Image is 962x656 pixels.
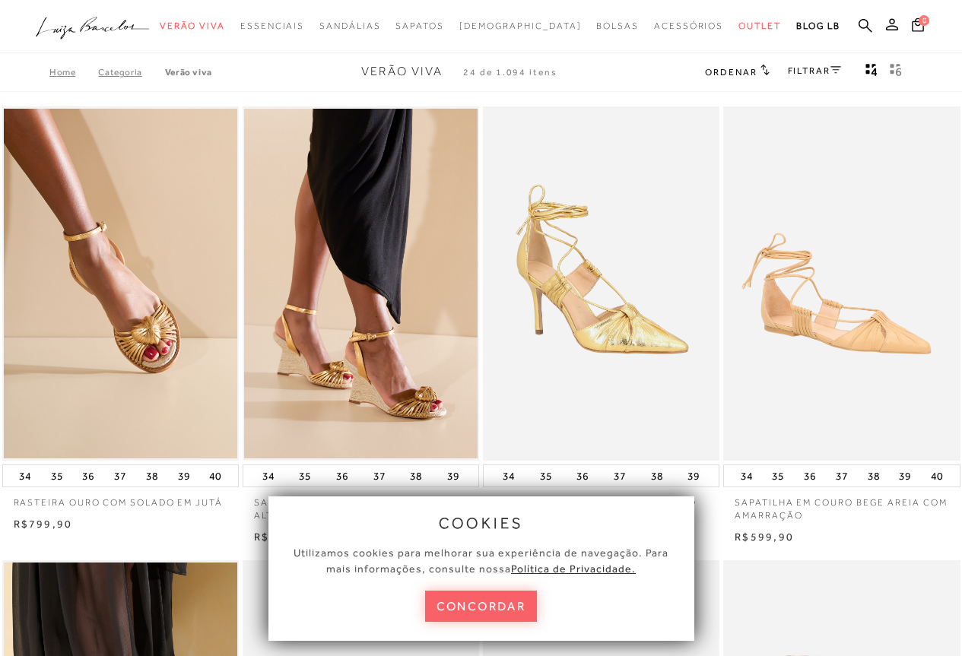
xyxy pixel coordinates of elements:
span: Verão Viva [160,21,225,31]
button: 36 [332,465,353,486]
a: RASTEIRA OURO COM SOLADO EM JUTÁ RASTEIRA OURO COM SOLADO EM JUTÁ [4,109,237,459]
span: Essenciais [240,21,304,31]
button: 35 [535,465,557,486]
span: Verão Viva [361,65,443,78]
span: cookies [439,515,524,531]
button: 39 [443,465,464,486]
button: 0 [907,17,929,37]
a: FILTRAR [788,65,841,76]
a: noSubCategoriesText [596,12,639,40]
a: noSubCategoriesText [395,12,443,40]
button: 35 [46,465,68,486]
span: 0 [919,15,929,26]
a: SANDÁLIA ANABELA OURO COM SALTO ALTO EM JUTA [243,487,479,522]
span: Sandálias [319,21,380,31]
span: Bolsas [596,21,639,31]
a: noSubCategoriesText [738,12,781,40]
button: 35 [767,465,789,486]
span: Ordenar [705,67,757,78]
button: Mostrar 4 produtos por linha [861,62,882,82]
a: noSubCategoriesText [654,12,723,40]
button: 34 [14,465,36,486]
a: Política de Privacidade. [511,563,636,575]
a: SCARPIN SALTO ALTO EM METALIZADO OURO COM AMARRAÇÃO SCARPIN SALTO ALTO EM METALIZADO OURO COM AMA... [484,109,718,459]
button: 37 [369,465,390,486]
button: 34 [498,465,519,486]
button: 40 [205,465,226,486]
a: noSubCategoriesText [160,12,225,40]
button: 38 [646,465,668,486]
span: BLOG LB [796,21,840,31]
button: 36 [572,465,593,486]
a: BLOG LB [796,12,840,40]
span: Utilizamos cookies para melhorar sua experiência de navegação. Para mais informações, consulte nossa [294,547,668,575]
button: 39 [683,465,704,486]
button: 37 [110,465,131,486]
button: 38 [863,465,884,486]
a: noSubCategoriesText [319,12,380,40]
button: 39 [894,465,916,486]
button: 37 [831,465,852,486]
img: SANDÁLIA ANABELA OURO COM SALTO ALTO EM JUTA [244,109,478,459]
button: 38 [141,465,163,486]
a: SANDÁLIA ANABELA OURO COM SALTO ALTO EM JUTA SANDÁLIA ANABELA OURO COM SALTO ALTO EM JUTA [244,109,478,459]
span: 24 de 1.094 itens [463,67,557,78]
span: R$799,90 [14,518,73,530]
img: SCARPIN SALTO ALTO EM METALIZADO OURO COM AMARRAÇÃO [484,109,718,459]
button: 34 [736,465,757,486]
span: R$599,90 [735,531,794,543]
a: RASTEIRA OURO COM SOLADO EM JUTÁ [2,487,239,509]
a: noSubCategoriesText [459,12,582,40]
span: Outlet [738,21,781,31]
a: Verão Viva [165,67,212,78]
button: 35 [294,465,316,486]
a: Home [49,67,98,78]
button: 40 [926,465,948,486]
button: 36 [799,465,821,486]
img: RASTEIRA OURO COM SOLADO EM JUTÁ [4,109,237,459]
button: 37 [609,465,630,486]
a: Categoria [98,67,164,78]
span: Sapatos [395,21,443,31]
button: 34 [258,465,279,486]
a: SAPATILHA EM COURO BEGE AREIA COM AMARRAÇÃO SAPATILHA EM COURO BEGE AREIA COM AMARRAÇÃO [725,109,958,459]
a: SAPATILHA EM COURO BEGE AREIA COM AMARRAÇÃO [723,487,960,522]
span: Acessórios [654,21,723,31]
button: gridText6Desc [885,62,906,82]
button: concordar [425,591,538,622]
span: [DEMOGRAPHIC_DATA] [459,21,582,31]
button: 38 [405,465,427,486]
button: 39 [173,465,195,486]
button: 36 [78,465,99,486]
img: SAPATILHA EM COURO BEGE AREIA COM AMARRAÇÃO [725,109,958,459]
a: noSubCategoriesText [240,12,304,40]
